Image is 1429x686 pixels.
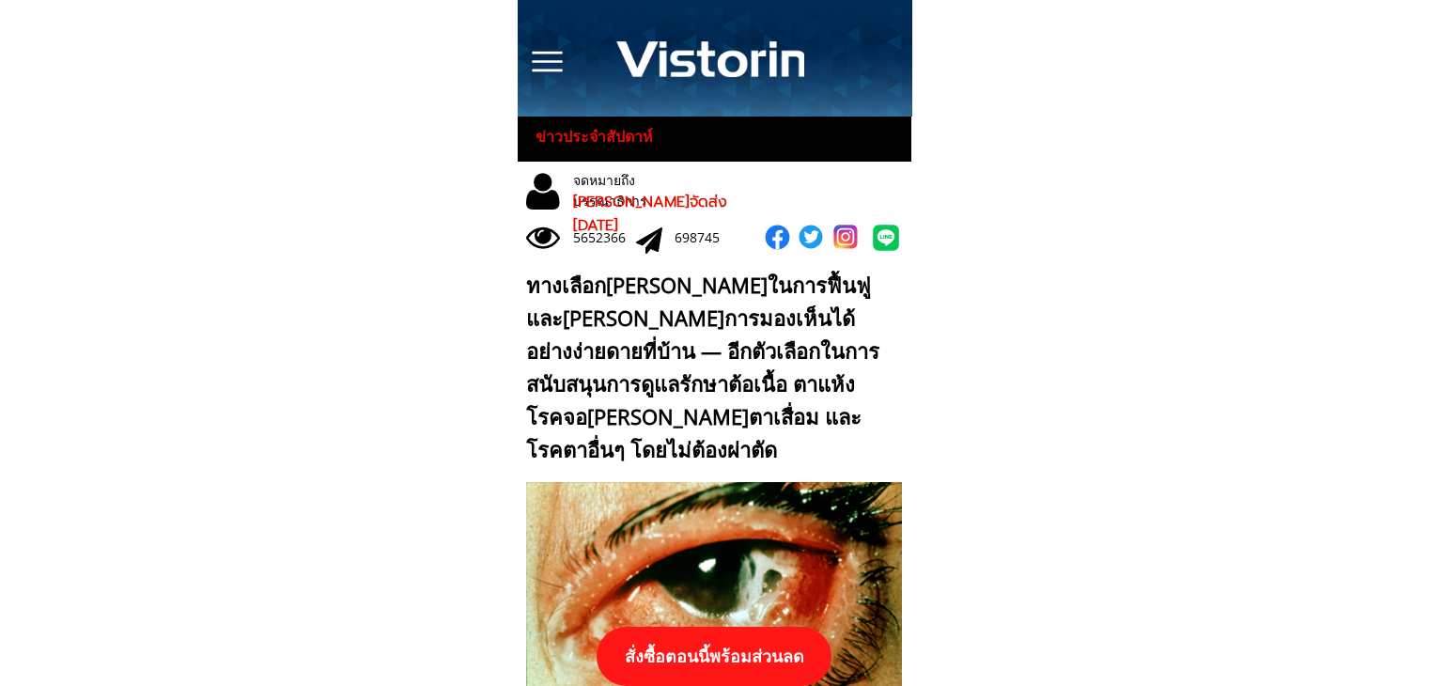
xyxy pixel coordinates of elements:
div: ทางเลือก[PERSON_NAME]ในการฟื้นฟูและ[PERSON_NAME]การมองเห็นได้อย่างง่ายดายที่บ้าน — อีกตัวเลือกในก... [526,269,893,467]
span: [PERSON_NAME]จัดส่ง [DATE] [573,191,727,238]
h3: ข่าวประจำสัปดาห์ [536,125,670,149]
div: 5652366 [573,227,636,248]
div: จดหมายถึงบรรณาธิการ [573,170,708,212]
div: 698745 [675,227,738,248]
p: สั่งซื้อตอนนี้พร้อมส่วนลด [597,627,831,686]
